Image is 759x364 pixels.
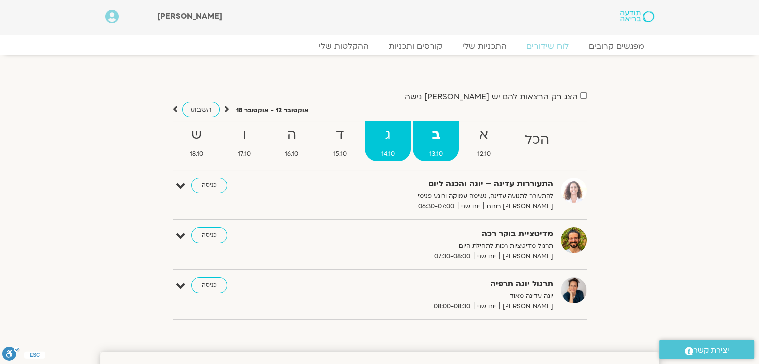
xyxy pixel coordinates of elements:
a: מפגשים קרובים [579,41,654,51]
span: השבוע [190,105,212,114]
strong: מדיטציית בוקר רכה [309,227,553,241]
span: [PERSON_NAME] [499,301,553,312]
a: ו17.10 [222,121,267,161]
a: ההקלטות שלי [309,41,379,51]
span: יום שני [474,301,499,312]
p: יוגה עדינה מאוד [309,291,553,301]
span: 06:30-07:00 [415,201,458,212]
span: 07:30-08:00 [431,251,474,262]
a: ב13.10 [413,121,459,161]
span: 13.10 [413,149,459,159]
a: הכל [508,121,565,161]
span: יום שני [474,251,499,262]
a: ש18.10 [174,121,220,161]
strong: א [461,124,506,146]
a: ג14.10 [365,121,411,161]
strong: ו [222,124,267,146]
strong: התעוררות עדינה – יוגה והכנה ליום [309,178,553,191]
a: כניסה [191,178,227,193]
span: 18.10 [174,149,220,159]
strong: תרגול יוגה תרפיה [309,277,553,291]
a: א12.10 [461,121,506,161]
strong: ג [365,124,411,146]
strong: ה [269,124,315,146]
a: כניסה [191,227,227,243]
a: ד15.10 [317,121,363,161]
span: 17.10 [222,149,267,159]
p: תרגול מדיטציות רכות לתחילת היום [309,241,553,251]
p: להתעורר לתנועה עדינה, נשימה עמוקה ורוגע פנימי [309,191,553,201]
span: [PERSON_NAME] רוחם [483,201,553,212]
label: הצג רק הרצאות להם יש [PERSON_NAME] גישה [405,92,578,101]
a: התכניות שלי [452,41,516,51]
strong: ב [413,124,459,146]
span: 15.10 [317,149,363,159]
span: 14.10 [365,149,411,159]
a: לוח שידורים [516,41,579,51]
span: 16.10 [269,149,315,159]
a: השבוע [182,102,220,117]
strong: ד [317,124,363,146]
a: קורסים ותכניות [379,41,452,51]
span: 12.10 [461,149,506,159]
span: [PERSON_NAME] [499,251,553,262]
strong: הכל [508,129,565,151]
span: [PERSON_NAME] [157,11,222,22]
span: יצירת קשר [693,344,729,357]
a: ה16.10 [269,121,315,161]
strong: ש [174,124,220,146]
span: 08:00-08:30 [430,301,474,312]
a: יצירת קשר [659,340,754,359]
p: אוקטובר 12 - אוקטובר 18 [236,105,309,116]
nav: Menu [105,41,654,51]
a: כניסה [191,277,227,293]
span: יום שני [458,201,483,212]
